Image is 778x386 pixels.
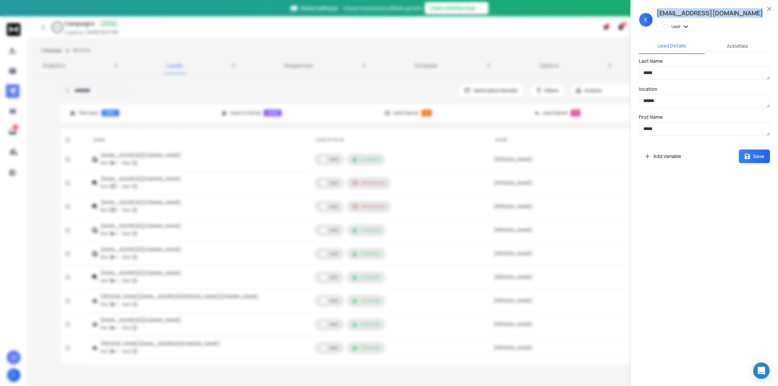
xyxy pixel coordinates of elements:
label: location [639,87,657,91]
p: Lead [671,24,680,29]
span: K [639,13,653,27]
button: Add Variable [639,149,687,163]
label: First Name [639,115,663,119]
h1: [EMAIL_ADDRESS][DOMAIN_NAME] [657,8,763,18]
label: Last Name [639,59,663,63]
button: Lead Details [639,38,705,54]
div: Open Intercom Messenger [753,362,769,379]
button: Activities [705,39,770,54]
button: Save [739,149,770,163]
